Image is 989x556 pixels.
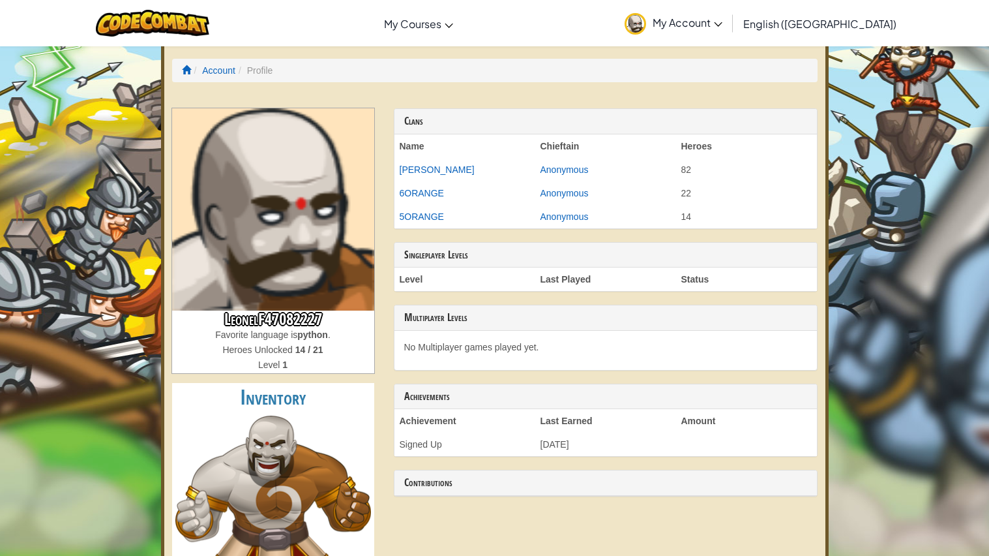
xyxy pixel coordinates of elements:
th: Heroes [676,134,817,158]
span: . [328,330,331,340]
li: Profile [235,64,273,77]
strong: 14 / 21 [295,345,323,355]
td: 14 [676,205,817,228]
p: No Multiplayer games played yet. [404,341,807,354]
a: English ([GEOGRAPHIC_DATA]) [737,6,903,41]
th: Last Earned [535,409,676,433]
td: Signed Up [394,433,535,456]
h3: Contributions [404,477,807,489]
a: My Account [618,3,729,44]
th: Level [394,268,535,291]
h3: Clans [404,116,807,127]
th: Chieftain [535,134,676,158]
a: Account [202,65,235,76]
a: 5ORANGE [400,211,444,222]
th: Last Played [535,268,676,291]
img: avatar [625,13,646,35]
span: Heroes Unlocked [222,345,295,355]
img: CodeCombat logo [96,10,210,37]
h3: Singleplayer Levels [404,249,807,261]
a: 6ORANGE [400,188,444,198]
a: Anonymous [540,164,589,175]
strong: 1 [282,360,288,370]
th: Name [394,134,535,158]
span: Favorite language is [215,330,297,340]
span: English ([GEOGRAPHIC_DATA]) [743,17,896,31]
th: Amount [676,409,817,433]
h3: Multiplayer Levels [404,312,807,324]
td: [DATE] [535,433,676,456]
th: Status [676,268,817,291]
strong: python [297,330,328,340]
a: Anonymous [540,188,589,198]
span: My Account [653,16,722,29]
td: 82 [676,158,817,181]
span: Level [258,360,282,370]
h3: Achievements [404,391,807,403]
td: 22 [676,181,817,205]
span: My Courses [384,17,441,31]
a: [PERSON_NAME] [400,164,475,175]
th: Achievement [394,409,535,433]
h3: LeonelF47082227 [172,311,374,328]
h2: Inventory [172,383,374,412]
a: My Courses [377,6,460,41]
a: Anonymous [540,211,589,222]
